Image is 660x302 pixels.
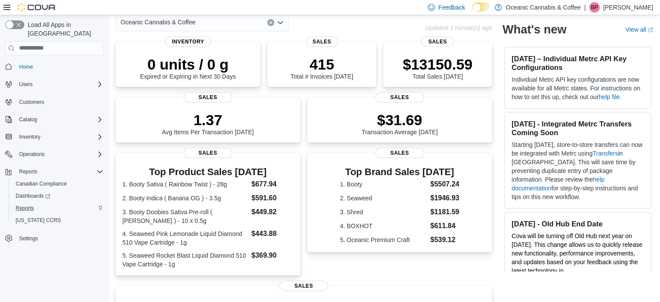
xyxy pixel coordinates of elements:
span: Canadian Compliance [16,180,67,187]
button: Reports [16,166,41,177]
dd: $611.84 [430,221,460,231]
dt: 1. Booty Sativa ( Rainbow Twist ) - 28g [122,180,248,189]
span: Inventory [16,132,103,142]
button: Canadian Compliance [9,178,107,190]
button: Open list of options [277,19,284,26]
span: Catalog [16,114,103,125]
p: | [584,2,586,13]
div: Brooke Pynn [589,2,600,13]
p: 415 [290,56,353,73]
span: Sales [375,92,424,103]
h3: [DATE] - Old Hub End Date [512,219,644,228]
p: 0 units / 0 g [140,56,236,73]
p: [PERSON_NAME] [603,2,653,13]
span: Reports [12,203,103,213]
p: Individual Metrc API key configurations are now available for all Metrc states. For instructions ... [512,75,644,101]
span: Washington CCRS [12,215,103,226]
span: Dashboards [12,191,103,201]
span: Sales [184,92,232,103]
a: Dashboards [12,191,54,201]
span: [US_STATE] CCRS [16,217,61,224]
a: Settings [16,233,41,244]
dd: $1181.59 [430,207,460,217]
dt: 3. Booty Doobies Sativa Pre-roll ( [PERSON_NAME] ) - 10 x 0.5g [122,208,248,225]
a: [US_STATE] CCRS [12,215,64,226]
span: Oceanic Cannabis & Coffee [121,17,196,27]
span: Cova will be turning off Old Hub next year on [DATE]. This change allows us to quickly release ne... [512,232,642,283]
button: Reports [9,202,107,214]
span: BP [591,2,598,13]
nav: Complex example [5,57,103,267]
dt: 5. Oceanic Premium Craft [340,236,427,244]
div: Expired or Expiring in Next 30 Days [140,56,236,80]
dd: $677.94 [251,179,293,189]
p: 1.37 [162,111,254,129]
span: Sales [184,148,232,158]
p: $31.69 [361,111,438,129]
svg: External link [648,27,653,33]
div: Avg Items Per Transaction [DATE] [162,111,254,136]
span: Operations [16,149,103,159]
div: Total Sales [DATE] [403,56,473,80]
span: Sales [305,37,338,47]
dd: $539.12 [430,235,460,245]
dd: $369.90 [251,250,293,261]
span: Settings [16,232,103,243]
button: Home [2,60,107,73]
a: Customers [16,97,48,107]
span: Customers [16,96,103,107]
button: Inventory [2,131,107,143]
a: View allExternal link [625,26,653,33]
span: Home [19,63,33,70]
a: Transfers [593,150,618,157]
dt: 4. Seaweed Pink Lemonade Liquid Diamond 510 Vape Cartridge - 1g [122,229,248,247]
span: Catalog [19,116,37,123]
button: Catalog [16,114,40,125]
input: Dark Mode [472,3,490,12]
span: Operations [19,151,45,158]
span: Load All Apps in [GEOGRAPHIC_DATA] [24,20,103,38]
span: Canadian Compliance [12,179,103,189]
dt: 3. Shred [340,208,427,216]
span: Home [16,61,103,72]
a: Home [16,62,36,72]
h3: [DATE] - Integrated Metrc Transfers Coming Soon [512,119,644,137]
span: Sales [279,281,328,291]
span: Users [16,79,103,90]
p: Oceanic Cannabis & Coffee [506,2,581,13]
p: $13150.59 [403,56,473,73]
button: Clear input [267,19,274,26]
dt: 1. Booty [340,180,427,189]
img: Cova [17,3,56,12]
span: Customers [19,99,44,106]
h2: What's new [502,23,566,37]
dd: $591.60 [251,193,293,203]
dd: $449.82 [251,207,293,217]
p: Starting [DATE], store-to-store transfers can now be integrated with Metrc using in [GEOGRAPHIC_D... [512,140,644,201]
div: Transaction Average [DATE] [361,111,438,136]
button: Catalog [2,113,107,126]
span: Inventory [165,37,211,47]
a: help documentation [512,176,604,192]
dt: 2. Booty Indica ( Banana OG ) - 3.5g [122,194,248,202]
a: Canadian Compliance [12,179,70,189]
span: Feedback [438,3,465,12]
span: Dashboards [16,192,50,199]
span: Settings [19,235,38,242]
p: Updated 1 minute(s) ago [425,24,492,31]
button: Reports [2,166,107,178]
h3: Top Product Sales [DATE] [122,167,293,177]
button: Operations [2,148,107,160]
h3: [DATE] – Individual Metrc API Key Configurations [512,54,644,72]
span: Users [19,81,33,88]
dd: $443.88 [251,229,293,239]
a: help file [599,93,620,100]
button: Inventory [16,132,44,142]
dd: $5507.24 [430,179,460,189]
a: Reports [12,203,37,213]
button: [US_STATE] CCRS [9,214,107,226]
dt: 4. BOXHOT [340,222,427,230]
span: Reports [19,168,37,175]
button: Settings [2,232,107,244]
